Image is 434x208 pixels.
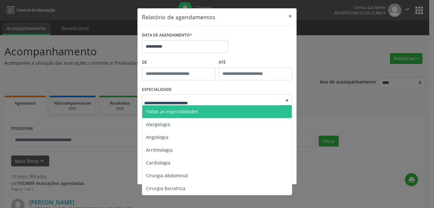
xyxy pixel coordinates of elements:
span: Angiologia [146,134,168,140]
button: Close [284,8,297,24]
span: Arritmologia [146,147,173,153]
label: ATÉ [219,58,292,68]
label: DATA DE AGENDAMENTO [142,30,192,40]
label: De [142,58,215,68]
label: ESPECIALIDADE [142,85,172,95]
h5: Relatório de agendamentos [142,13,215,21]
span: Cirurgia Abdominal [146,172,188,179]
span: Alergologia [146,121,170,127]
span: Cirurgia Bariatrica [146,185,185,191]
span: Cardiologia [146,160,170,166]
span: Todas as especialidades [146,108,198,115]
